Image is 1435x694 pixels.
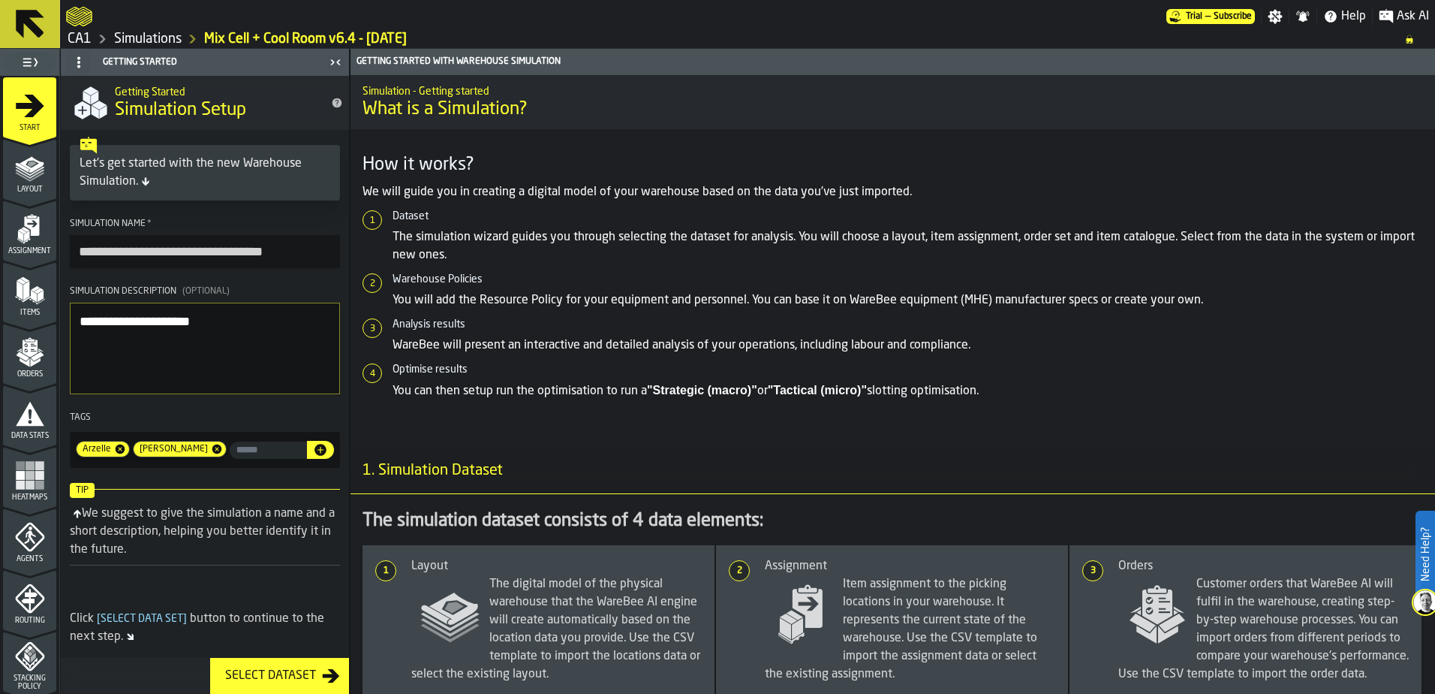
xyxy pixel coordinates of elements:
[134,444,211,454] span: Gregg
[3,139,56,199] li: menu Layout
[393,228,1423,264] p: The simulation wizard guides you through selecting the dataset for analysis. You will choose a la...
[115,98,246,122] span: Simulation Setup
[393,273,1423,285] h6: Warehouse Policies
[115,83,319,98] h2: Sub Title
[768,384,867,397] strong: "Tactical (micro)"
[1166,9,1255,24] a: link-to-/wh/i/76e2a128-1b54-4d66-80d4-05ae4c277723/pricing/
[1317,8,1372,26] label: button-toggle-Help
[3,124,56,132] span: Start
[3,617,56,625] span: Routing
[211,443,226,455] span: Remove tag
[3,262,56,322] li: menu Items
[730,566,748,576] span: 2
[70,219,340,268] label: button-toolbar-Simulation Name
[363,153,1423,177] h3: How it works?
[147,219,152,229] span: Required
[377,566,395,576] span: 1
[3,493,56,502] span: Heatmaps
[183,614,187,624] span: ]
[70,413,91,422] span: Tags
[114,443,129,455] span: Remove tag
[3,77,56,137] li: menu Start
[70,235,340,268] input: button-toolbar-Simulation Name
[94,614,190,624] span: Select Data Set
[3,447,56,507] li: menu Heatmaps
[1397,8,1429,26] span: Ask AI
[393,318,1423,330] h6: Analysis results
[1166,9,1255,24] div: Menu Subscription
[353,56,1432,67] div: Getting Started with Warehouse Simulation
[3,309,56,317] span: Items
[393,336,1423,355] p: WareBee will present an interactive and detailed analysis of your operations, including labour an...
[411,557,702,575] div: Layout
[350,460,503,481] span: 1. Simulation Dataset
[1262,9,1289,24] label: button-toggle-Settings
[3,674,56,691] span: Stacking Policy
[1084,566,1102,576] span: 3
[1118,575,1409,683] span: Customer orders that WareBee AI will fulfil in the warehouse, creating step-by-step warehouse pro...
[765,575,1056,683] span: Item assignment to the picking locations in your warehouse. It represents the current state of th...
[765,557,1056,575] div: Assignment
[1118,557,1409,575] div: Orders
[68,31,92,47] a: link-to-/wh/i/76e2a128-1b54-4d66-80d4-05ae4c277723
[219,667,322,685] div: Select Dataset
[350,75,1435,129] div: title-What is a Simulation?
[3,370,56,379] span: Orders
[363,183,1423,201] p: We will guide you in creating a digital model of your warehouse based on the data you've just imp...
[70,303,340,394] textarea: Simulation Description(Optional)
[363,83,1423,98] h2: Sub Title
[64,50,325,74] div: Getting Started
[1417,512,1433,596] label: Need Help?
[1205,11,1211,22] span: —
[230,442,307,459] label: input-value-
[363,509,1423,533] div: The simulation dataset consists of 4 data elements:
[3,201,56,261] li: menu Assignment
[647,384,757,397] strong: "Strategic (macro)"
[61,76,349,130] div: title-Simulation Setup
[70,483,95,498] span: Tip
[3,632,56,692] li: menu Stacking Policy
[230,442,307,459] input: input-value- input-value-
[70,610,340,646] div: Click button to continue to the next step.
[70,287,176,296] span: Simulation Description
[97,614,101,624] span: [
[393,364,1423,376] h6: Optimise results
[182,287,230,296] span: (Optional)
[393,382,1423,400] p: You can then setup run the optimisation to run a or slotting optimisation.
[307,441,334,459] button: button-
[350,49,1435,75] header: Getting Started with Warehouse Simulation
[66,30,1429,48] nav: Breadcrumb
[66,3,92,30] a: logo-header
[1341,8,1366,26] span: Help
[1214,11,1252,22] span: Subscribe
[1373,8,1435,26] label: button-toggle-Ask AI
[363,98,1423,122] span: What is a Simulation?
[3,385,56,445] li: menu Data Stats
[411,575,702,683] span: The digital model of the physical warehouse that the WareBee AI engine will create automatically ...
[3,508,56,569] li: menu Agents
[70,219,340,229] div: Simulation Name
[80,155,330,191] div: Let's get started with the new Warehouse Simulation.
[114,31,182,47] a: link-to-/wh/i/76e2a128-1b54-4d66-80d4-05ae4c277723
[3,247,56,255] span: Assignment
[350,448,1435,494] h3: title-section-1. Simulation Dataset
[210,658,349,694] button: button-Select Dataset
[70,508,335,556] div: We suggest to give the simulation a name and a short description, helping you better identify it ...
[393,291,1423,309] p: You will add the Resource Policy for your equipment and personnel. You can base it on WareBee equ...
[3,432,56,440] span: Data Stats
[3,324,56,384] li: menu Orders
[77,444,114,454] span: Arzelle
[3,52,56,73] label: button-toggle-Toggle Full Menu
[393,210,1423,222] h6: Dataset
[3,186,56,194] span: Layout
[1186,11,1202,22] span: Trial
[204,31,407,47] a: link-to-/wh/i/76e2a128-1b54-4d66-80d4-05ae4c277723/simulations/c96fe111-c6f0-4531-ba0e-de7d2643438d
[1289,9,1316,24] label: button-toggle-Notifications
[3,570,56,630] li: menu Routing
[325,53,346,71] label: button-toggle-Close me
[3,555,56,563] span: Agents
